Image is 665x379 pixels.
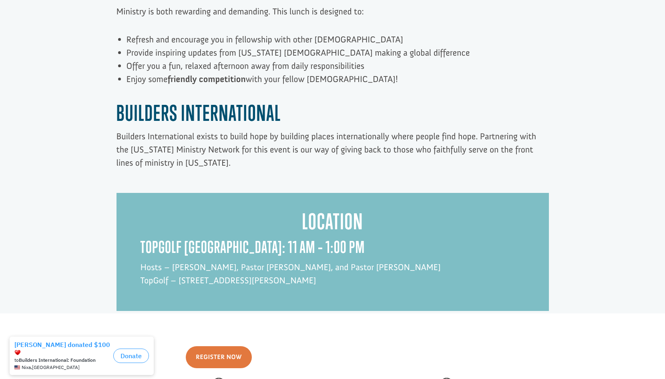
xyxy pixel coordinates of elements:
[14,25,110,30] div: to
[141,238,525,261] h3: topgolf [GEOGRAPHIC_DATA]: 11 am – 1:00 PM
[127,33,549,46] p: Refresh and encourage you in fellowship with other [DEMOGRAPHIC_DATA]
[127,46,549,59] p: Provide inspiring updates from [US_STATE] [DEMOGRAPHIC_DATA] making a global difference
[117,5,549,27] p: Ministry is both rewarding and demanding. This lunch is designed to:
[22,32,80,38] span: Nixa , [GEOGRAPHIC_DATA]
[141,261,525,287] p: Hosts – [PERSON_NAME], Pastor [PERSON_NAME], and Pastor [PERSON_NAME] TopGolf – [STREET_ADDRESS][...
[117,130,549,169] p: Builders International exists to build hope by building places internationally where people find ...
[14,8,110,24] div: [PERSON_NAME] donated $100
[14,17,21,23] img: emoji heart
[186,346,252,368] a: Register Now
[19,24,96,30] strong: Builders International: Foundation
[127,72,549,86] p: Enjoy some with your fellow [DEMOGRAPHIC_DATA]!
[113,16,149,30] button: Donate
[127,59,549,72] p: Offer you a fun, relaxed afternoon away from daily responsibilities
[14,32,20,38] img: US.png
[117,100,281,126] strong: Builders International
[167,74,245,84] strong: friendly competition
[141,209,525,238] h2: Location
